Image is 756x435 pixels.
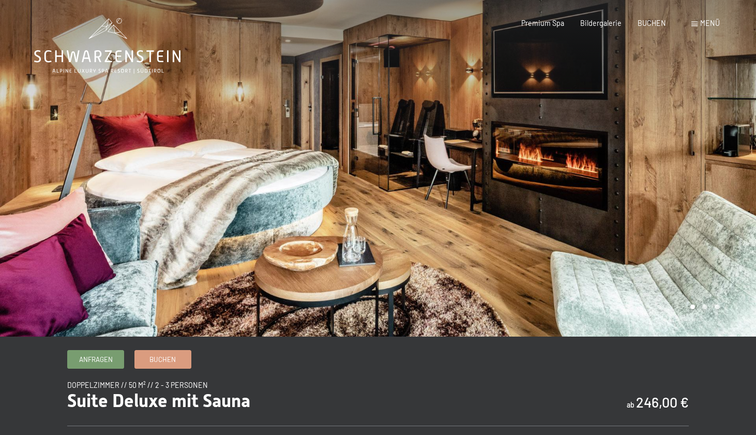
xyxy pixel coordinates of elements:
[580,19,622,27] a: Bildergalerie
[135,351,191,368] a: Buchen
[79,355,113,364] span: Anfragen
[638,19,666,27] a: BUCHEN
[67,381,208,389] span: Doppelzimmer // 50 m² // 2 - 3 Personen
[521,19,564,27] a: Premium Spa
[636,394,689,410] b: 246,00 €
[68,351,124,368] a: Anfragen
[700,19,720,27] span: Menü
[67,390,250,411] span: Suite Deluxe mit Sauna
[627,400,634,409] span: ab
[149,355,176,364] span: Buchen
